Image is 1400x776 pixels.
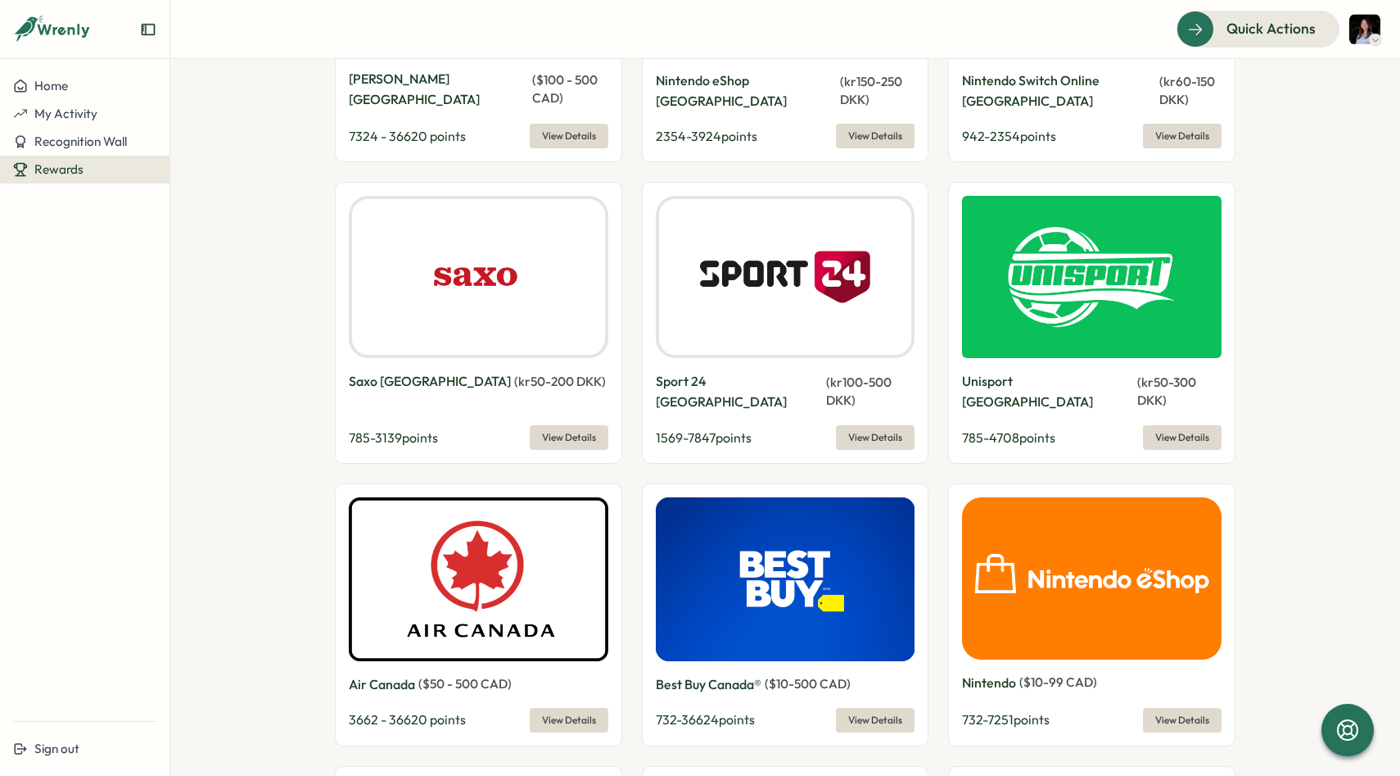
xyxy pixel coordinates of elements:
button: View Details [1143,708,1222,733]
span: ( $ 10 - 99 CAD ) [1019,674,1097,690]
button: View Details [530,708,608,733]
button: View Details [836,425,915,450]
span: 785 - 3139 points [349,429,438,446]
span: View Details [1155,426,1209,449]
button: View Details [1143,124,1222,148]
span: ( kr 60 - 150 DKK ) [1159,74,1215,107]
p: Nintendo [962,673,1016,693]
span: ( $ 100 - 500 CAD ) [532,72,598,106]
span: 1569 - 7847 points [656,429,752,446]
p: Best Buy Canada® [656,674,761,695]
p: Sport 24 [GEOGRAPHIC_DATA] [656,371,824,412]
img: Nintendo [962,497,1222,660]
span: View Details [1155,709,1209,732]
span: View Details [848,125,902,147]
span: View Details [1155,125,1209,147]
span: View Details [542,426,596,449]
p: Nintendo Switch Online [GEOGRAPHIC_DATA] [962,70,1155,111]
span: View Details [542,709,596,732]
img: Unisport Denmark [962,196,1222,358]
button: Quick Actions [1176,11,1339,47]
span: 732 - 36624 points [656,711,755,728]
span: View Details [542,125,596,147]
span: Rewards [34,161,84,177]
span: My Activity [34,106,97,121]
p: Saxo [GEOGRAPHIC_DATA] [349,371,511,392]
span: 7324 - 36620 points [349,128,466,144]
button: Expand sidebar [140,21,156,38]
span: 785 - 4708 points [962,429,1055,446]
span: View Details [848,709,902,732]
img: Air Canada [349,497,608,661]
p: Unisport [GEOGRAPHIC_DATA] [962,371,1133,412]
span: ( kr 100 - 500 DKK ) [826,374,892,408]
button: View Details [836,708,915,733]
span: Home [34,78,68,93]
p: [PERSON_NAME] [GEOGRAPHIC_DATA] [349,69,529,110]
span: Sign out [34,741,79,756]
span: 2354 - 3924 points [656,128,757,144]
span: 3662 - 36620 points [349,711,466,728]
span: View Details [848,426,902,449]
button: View Details [530,425,608,450]
button: View Details [530,124,608,148]
span: Quick Actions [1226,18,1316,39]
p: Nintendo eShop [GEOGRAPHIC_DATA] [656,70,837,111]
span: ( kr 50 - 200 DKK ) [514,374,606,389]
span: 732 - 7251 points [962,711,1050,728]
span: ( $ 10 - 500 CAD ) [765,676,851,692]
span: Recognition Wall [34,134,127,149]
span: ( kr 50 - 300 DKK ) [1137,374,1196,408]
span: 942 - 2354 points [962,128,1056,144]
img: Sport 24 Denmark [656,196,915,358]
span: ( $ 50 - 500 CAD ) [418,676,512,692]
img: Michelle Hong [1349,14,1380,45]
p: Air Canada [349,674,415,695]
span: ( kr 150 - 250 DKK ) [840,74,902,107]
img: Saxo Denmark [349,196,608,358]
button: View Details [1143,425,1222,450]
button: View Details [836,124,915,148]
img: Best Buy Canada® [656,497,915,661]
